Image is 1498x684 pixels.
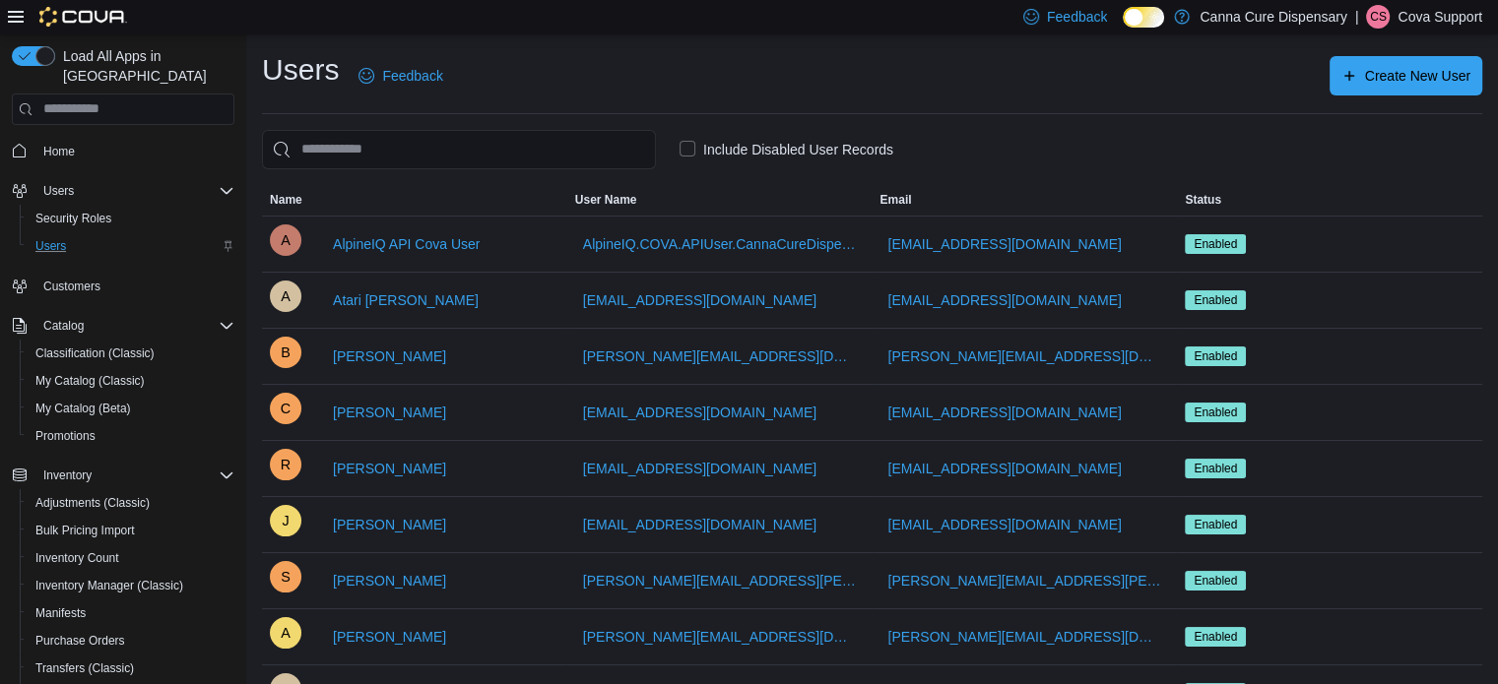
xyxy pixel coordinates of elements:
span: Feedback [382,66,442,86]
span: Security Roles [28,207,234,230]
span: [PERSON_NAME][EMAIL_ADDRESS][DOMAIN_NAME] [888,627,1162,647]
span: Enabled [1185,403,1246,422]
button: [PERSON_NAME][EMAIL_ADDRESS][PERSON_NAME][DOMAIN_NAME] [575,561,865,600]
span: [PERSON_NAME] [333,459,446,478]
div: Shantia [270,561,301,592]
span: Enabled [1194,347,1237,365]
span: A [281,617,291,649]
button: Customers [4,272,242,300]
span: Transfers (Classic) [28,656,234,680]
span: [EMAIL_ADDRESS][DOMAIN_NAME] [583,290,816,310]
span: A [281,224,291,256]
button: [EMAIL_ADDRESS][DOMAIN_NAME] [575,505,824,544]
span: Transfers (Classic) [35,660,134,676]
button: Manifests [20,599,242,627]
button: Security Roles [20,205,242,232]
button: Inventory Count [20,544,242,572]
span: CS [1370,5,1387,29]
span: Promotions [35,428,96,444]
button: AlpineIQ API Cova User [325,224,488,264]
a: Classification (Classic) [28,342,163,365]
a: Purchase Orders [28,629,133,653]
span: Manifests [35,605,86,621]
span: [EMAIL_ADDRESS][DOMAIN_NAME] [583,515,816,534]
button: Create New User [1330,56,1482,95]
span: Enabled [1194,460,1237,477]
span: [EMAIL_ADDRESS][DOMAIN_NAME] [888,234,1122,254]
span: Purchase Orders [35,633,125,649]
button: [PERSON_NAME][EMAIL_ADDRESS][DOMAIN_NAME] [880,617,1170,656]
span: Users [35,238,66,254]
span: Enabled [1194,235,1237,253]
span: Enabled [1185,346,1246,366]
p: | [1355,5,1359,29]
button: [PERSON_NAME] [325,561,454,600]
span: [EMAIL_ADDRESS][DOMAIN_NAME] [888,515,1122,534]
button: Bulk Pricing Import [20,517,242,544]
button: [EMAIL_ADDRESS][DOMAIN_NAME] [575,280,824,320]
span: [EMAIL_ADDRESS][DOMAIN_NAME] [888,403,1122,422]
span: Classification (Classic) [35,345,155,361]
span: [PERSON_NAME][EMAIL_ADDRESS][PERSON_NAME][DOMAIN_NAME] [888,571,1162,591]
span: Enabled [1194,516,1237,533]
a: Inventory Count [28,546,127,570]
span: Name [270,192,302,208]
button: Catalog [4,312,242,340]
span: Purchase Orders [28,629,234,653]
span: User Name [575,192,637,208]
a: Bulk Pricing Import [28,519,143,542]
div: Cova Support [1366,5,1390,29]
button: Inventory Manager (Classic) [20,572,242,599]
button: Inventory [4,462,242,489]
span: [PERSON_NAME] [333,627,446,647]
a: Feedback [351,56,450,95]
div: Atari [270,280,301,312]
span: Classification (Classic) [28,342,234,365]
span: Bulk Pricing Import [35,523,135,538]
span: Home [43,144,75,159]
span: [PERSON_NAME] [333,346,446,366]
button: [PERSON_NAME][EMAIL_ADDRESS][PERSON_NAME][DOMAIN_NAME] [880,561,1170,600]
span: Inventory [35,464,234,487]
button: [EMAIL_ADDRESS][DOMAIN_NAME] [880,505,1130,544]
span: Enabled [1185,234,1246,254]
span: [PERSON_NAME][EMAIL_ADDRESS][PERSON_NAME][DOMAIN_NAME] [583,571,857,591]
span: Manifests [28,601,234,625]
span: Inventory Manager (Classic) [28,574,234,597]
span: Adjustments (Classic) [28,491,234,515]
span: Users [35,179,234,203]
span: B [281,337,291,368]
button: [EMAIL_ADDRESS][DOMAIN_NAME] [880,393,1130,432]
div: AlpineIQ [270,224,301,256]
span: [EMAIL_ADDRESS][DOMAIN_NAME] [583,459,816,478]
button: [PERSON_NAME] [325,337,454,376]
span: S [281,561,291,592]
span: Inventory Count [28,546,234,570]
span: Users [28,234,234,258]
label: Include Disabled User Records [680,138,893,161]
span: My Catalog (Classic) [35,373,145,389]
span: Status [1185,192,1221,208]
button: Catalog [35,314,92,338]
span: Adjustments (Classic) [35,495,150,511]
button: Atari [PERSON_NAME] [325,280,487,320]
span: [EMAIL_ADDRESS][DOMAIN_NAME] [583,403,816,422]
span: [PERSON_NAME] [333,515,446,534]
button: [EMAIL_ADDRESS][DOMAIN_NAME] [575,393,824,432]
p: Cova Support [1398,5,1482,29]
div: James [270,505,301,536]
span: [PERSON_NAME][EMAIL_ADDRESS][DOMAIN_NAME] [888,346,1162,366]
div: Angie [270,617,301,649]
button: My Catalog (Classic) [20,367,242,395]
span: Email [880,192,912,208]
span: My Catalog (Beta) [28,397,234,420]
a: Home [35,140,83,163]
span: Feedback [1047,7,1107,27]
span: [PERSON_NAME] [333,571,446,591]
div: Charles [270,393,301,424]
a: Inventory Manager (Classic) [28,574,191,597]
button: Home [4,137,242,165]
span: Enabled [1185,627,1246,647]
button: My Catalog (Beta) [20,395,242,422]
span: Enabled [1185,290,1246,310]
